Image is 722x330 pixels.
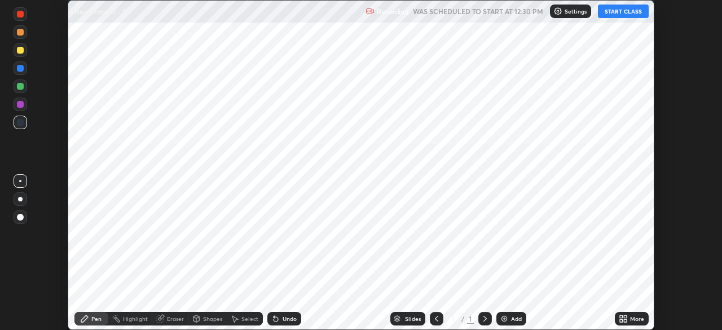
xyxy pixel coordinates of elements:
div: Highlight [123,316,148,322]
div: Select [241,316,258,322]
div: Undo [283,316,297,322]
div: 1 [467,314,474,324]
div: / [461,315,465,322]
img: add-slide-button [500,314,509,323]
button: START CLASS [598,5,649,18]
p: Recording [377,7,408,16]
div: More [630,316,644,322]
h5: WAS SCHEDULED TO START AT 12:30 PM [413,6,543,16]
div: Eraser [167,316,184,322]
img: recording.375f2c34.svg [366,7,375,16]
img: class-settings-icons [553,7,562,16]
div: 1 [448,315,459,322]
div: Add [511,316,522,322]
div: Pen [91,316,102,322]
div: Slides [405,316,421,322]
div: Shapes [203,316,222,322]
p: Heat Transfer - 5 [74,7,126,16]
p: Settings [565,8,587,14]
